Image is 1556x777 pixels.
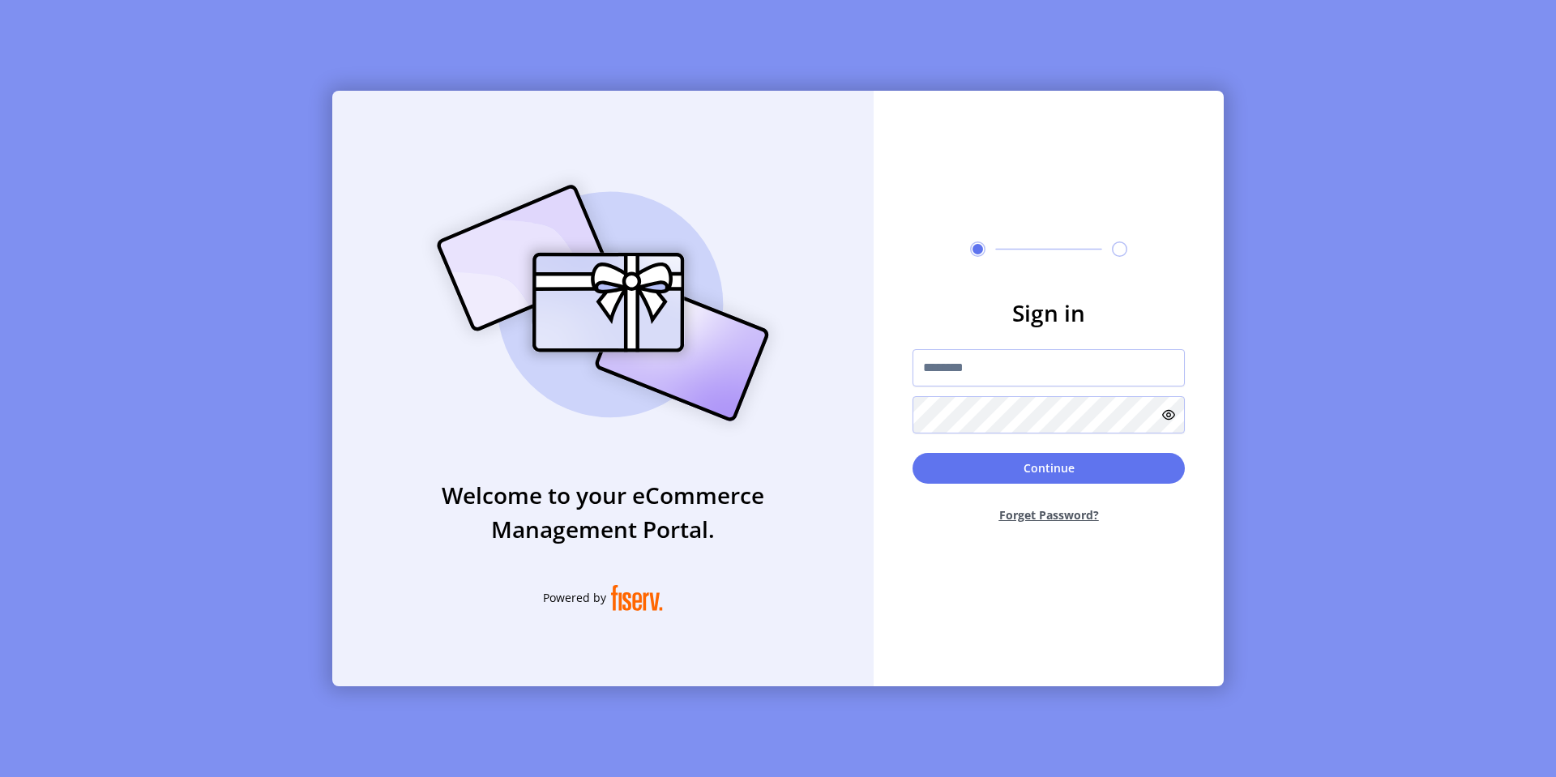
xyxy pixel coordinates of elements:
img: card_Illustration.svg [413,167,793,439]
span: Powered by [543,589,606,606]
h3: Sign in [913,296,1185,330]
button: Continue [913,453,1185,484]
h3: Welcome to your eCommerce Management Portal. [332,478,874,546]
button: Forget Password? [913,493,1185,536]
